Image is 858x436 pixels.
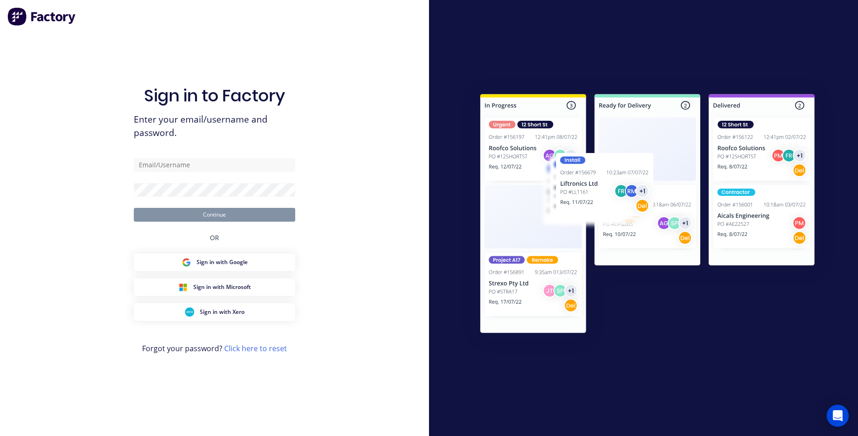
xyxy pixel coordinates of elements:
button: Continue [134,208,295,222]
img: Microsoft Sign in [179,283,188,292]
div: Open Intercom Messenger [827,405,849,427]
button: Google Sign inSign in with Google [134,253,295,271]
span: Sign in with Microsoft [193,283,251,291]
button: Xero Sign inSign in with Xero [134,303,295,321]
div: OR [210,222,219,253]
a: Click here to reset [224,343,287,354]
span: Forgot your password? [142,343,287,354]
span: Enter your email/username and password. [134,113,295,140]
img: Xero Sign in [185,307,194,317]
img: Sign in [460,76,835,355]
button: Microsoft Sign inSign in with Microsoft [134,278,295,296]
span: Sign in with Google [197,258,248,266]
span: Sign in with Xero [200,308,244,316]
img: Google Sign in [182,258,191,267]
input: Email/Username [134,158,295,172]
h1: Sign in to Factory [144,86,285,106]
img: Factory [7,7,77,26]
